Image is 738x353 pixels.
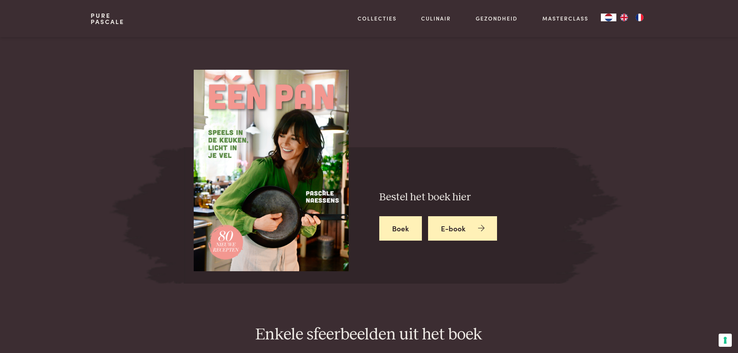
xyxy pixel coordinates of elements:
a: PurePascale [91,12,124,25]
a: Boek [379,216,422,241]
a: EN [616,14,632,21]
a: Collecties [358,14,397,22]
a: NL [601,14,616,21]
a: E-book [428,216,497,241]
a: FR [632,14,647,21]
ul: Language list [616,14,647,21]
aside: Language selected: Nederlands [601,14,647,21]
div: Language [601,14,616,21]
h3: Bestel het boek hier [379,191,554,204]
a: Culinair [421,14,451,22]
a: Gezondheid [476,14,518,22]
h2: Enkele sfeerbeelden uit het boek [91,325,647,345]
button: Uw voorkeuren voor toestemming voor trackingtechnologieën [719,334,732,347]
a: Masterclass [542,14,588,22]
img: één pan - voorbeeldcover [194,68,349,271]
